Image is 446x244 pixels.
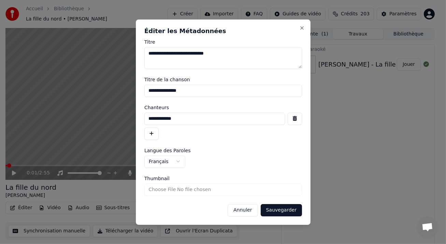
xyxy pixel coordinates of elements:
[144,105,302,110] label: Chanteurs
[144,77,302,82] label: Titre de la chanson
[144,148,191,153] span: Langue des Paroles
[260,204,302,216] button: Sauvegarder
[144,28,302,34] h2: Éditer les Métadonnées
[144,176,170,181] span: Thumbnail
[228,204,258,216] button: Annuler
[144,40,302,44] label: Titre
